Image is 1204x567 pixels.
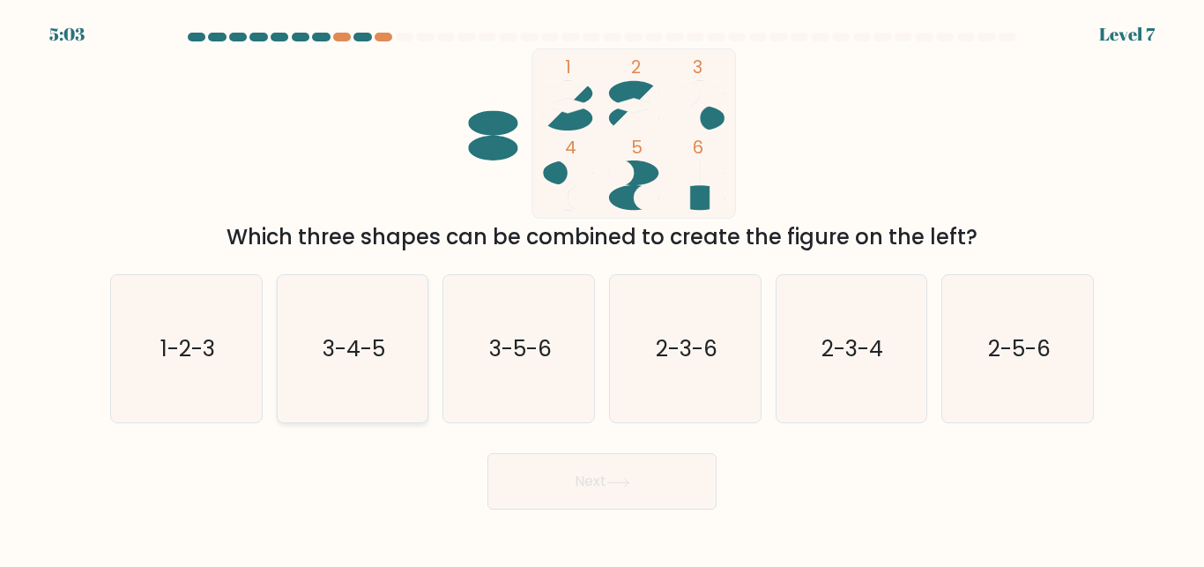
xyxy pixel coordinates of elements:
[160,333,215,364] text: 1-2-3
[656,333,717,364] text: 2-3-6
[822,333,884,364] text: 2-3-4
[487,453,717,510] button: Next
[631,55,641,79] tspan: 2
[121,221,1083,253] div: Which three shapes can be combined to create the figure on the left?
[631,135,643,160] tspan: 5
[565,135,576,160] tspan: 4
[693,135,703,160] tspan: 6
[988,333,1051,364] text: 2-5-6
[489,333,552,364] text: 3-5-6
[1099,21,1155,48] div: Level 7
[323,333,385,364] text: 3-4-5
[49,21,85,48] div: 5:03
[693,55,702,79] tspan: 3
[565,55,571,79] tspan: 1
